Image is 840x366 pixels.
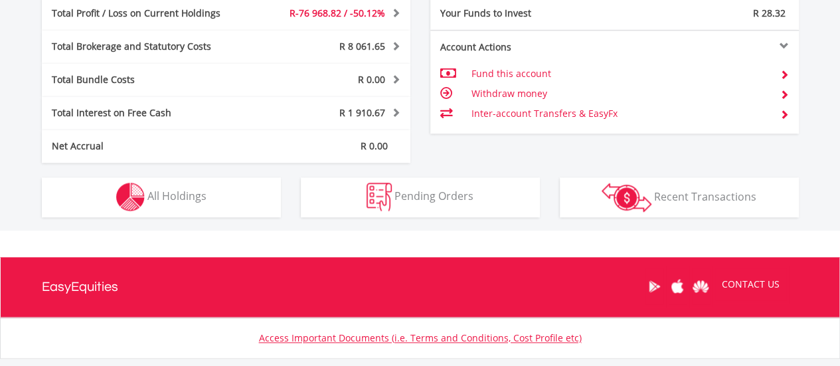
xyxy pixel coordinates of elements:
[42,257,118,317] a: EasyEquities
[339,40,385,52] span: R 8 061.65
[430,7,615,20] div: Your Funds to Invest
[430,41,615,54] div: Account Actions
[358,73,385,86] span: R 0.00
[394,189,473,203] span: Pending Orders
[471,84,769,104] td: Withdraw money
[42,106,257,120] div: Total Interest on Free Cash
[147,189,207,203] span: All Holdings
[753,7,786,19] span: R 28.32
[42,40,257,53] div: Total Brokerage and Statutory Costs
[654,189,756,203] span: Recent Transactions
[42,139,257,153] div: Net Accrual
[713,266,789,303] a: CONTACT US
[367,183,392,211] img: pending_instructions-wht.png
[666,266,689,307] a: Apple
[689,266,713,307] a: Huawei
[471,64,769,84] td: Fund this account
[602,183,651,212] img: transactions-zar-wht.png
[643,266,666,307] a: Google Play
[42,7,257,20] div: Total Profit / Loss on Current Holdings
[471,104,769,124] td: Inter-account Transfers & EasyFx
[259,331,582,344] a: Access Important Documents (i.e. Terms and Conditions, Cost Profile etc)
[361,139,388,152] span: R 0.00
[560,177,799,217] button: Recent Transactions
[301,177,540,217] button: Pending Orders
[42,73,257,86] div: Total Bundle Costs
[42,177,281,217] button: All Holdings
[116,183,145,211] img: holdings-wht.png
[339,106,385,119] span: R 1 910.67
[290,7,385,19] span: R-76 968.82 / -50.12%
